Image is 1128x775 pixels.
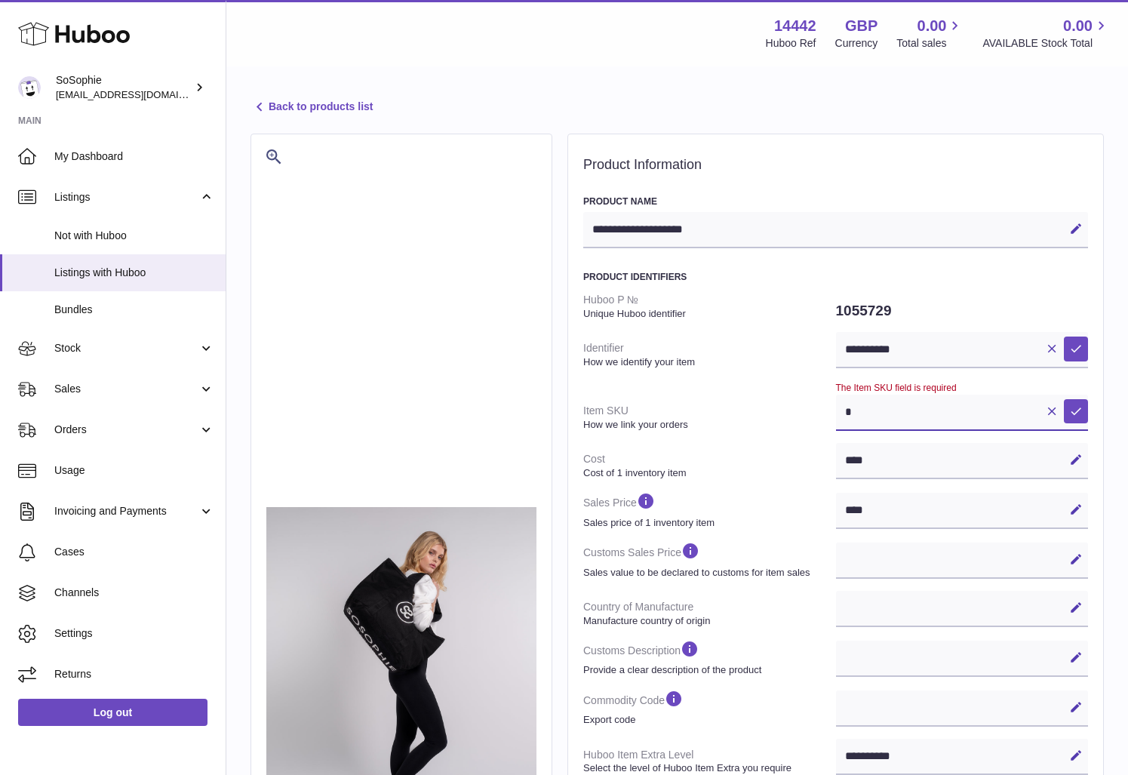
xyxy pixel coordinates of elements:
strong: Provide a clear description of the product [583,663,832,677]
a: 0.00 Total sales [896,16,964,51]
span: Invoicing and Payments [54,504,198,518]
a: Back to products list [250,98,373,116]
span: Sales [54,382,198,396]
dd: 1055729 [836,295,1089,327]
strong: Sales price of 1 inventory item [583,516,832,530]
span: AVAILABLE Stock Total [982,36,1110,51]
dt: Sales Price [583,485,836,535]
span: Listings with Huboo [54,266,214,280]
h2: Product Information [583,157,1088,174]
strong: Select the level of Huboo Item Extra you require [583,761,832,775]
strong: Manufacture country of origin [583,614,832,628]
strong: GBP [845,16,878,36]
span: Total sales [896,36,964,51]
span: Channels [54,586,214,600]
span: 0.00 [1063,16,1093,36]
span: The Item SKU field is required [836,383,957,393]
span: 0.00 [917,16,947,36]
h3: Product Identifiers [583,271,1088,283]
dt: Huboo P № [583,287,836,326]
div: Huboo Ref [766,36,816,51]
dt: Customs Description [583,633,836,683]
span: Cases [54,545,214,559]
span: [EMAIL_ADDRESS][DOMAIN_NAME] [56,88,222,100]
div: Currency [835,36,878,51]
span: Orders [54,423,198,437]
span: Bundles [54,303,214,317]
h3: Product Name [583,195,1088,208]
dt: Item SKU [583,398,836,437]
span: Settings [54,626,214,641]
a: 0.00 AVAILABLE Stock Total [982,16,1110,51]
strong: Unique Huboo identifier [583,307,832,321]
span: Returns [54,667,214,681]
dt: Customs Sales Price [583,535,836,585]
strong: How we link your orders [583,418,832,432]
dt: Cost [583,446,836,485]
span: Usage [54,463,214,478]
dt: Identifier [583,335,836,374]
img: info@thebigclick.co.uk [18,76,41,99]
strong: Cost of 1 inventory item [583,466,832,480]
a: Log out [18,699,207,726]
span: Not with Huboo [54,229,214,243]
span: Listings [54,190,198,205]
span: My Dashboard [54,149,214,164]
strong: How we identify your item [583,355,832,369]
dt: Commodity Code [583,683,836,733]
dt: Country of Manufacture [583,594,836,633]
strong: Export code [583,713,832,727]
div: SoSophie [56,73,192,102]
strong: Sales value to be declared to customs for item sales [583,566,832,580]
span: Stock [54,341,198,355]
strong: 14442 [774,16,816,36]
